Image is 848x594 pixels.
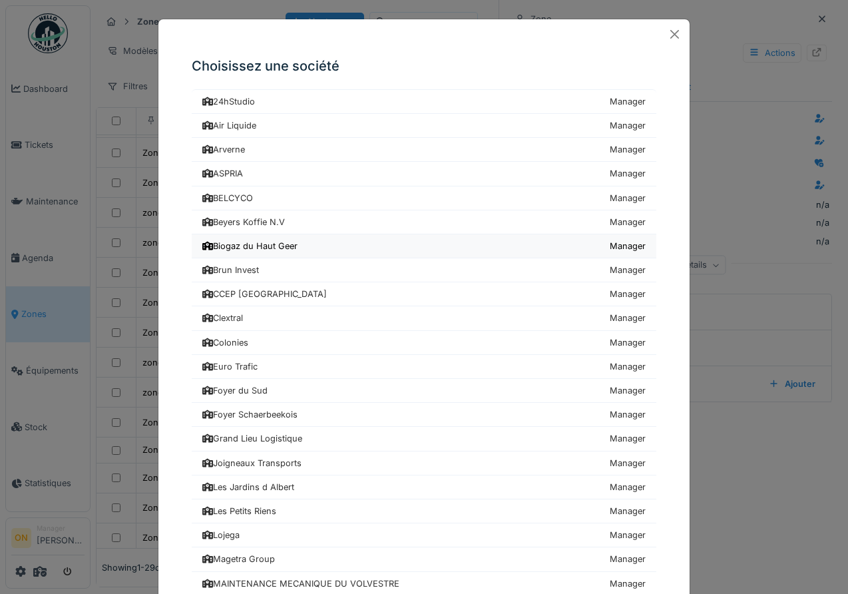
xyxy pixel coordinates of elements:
[610,216,646,228] div: Manager
[192,547,656,571] a: Magetra Group Manager
[202,167,243,180] div: ASPRIA
[192,451,656,475] a: Joigneaux Transports Manager
[202,336,248,349] div: Colonies
[192,331,656,355] a: Colonies Manager
[610,384,646,397] div: Manager
[610,288,646,300] div: Manager
[610,360,646,373] div: Manager
[610,529,646,541] div: Manager
[610,167,646,180] div: Manager
[610,240,646,252] div: Manager
[202,264,259,276] div: Brun Invest
[610,457,646,469] div: Manager
[610,432,646,445] div: Manager
[610,264,646,276] div: Manager
[610,505,646,517] div: Manager
[202,95,255,108] div: 24hStudio
[610,577,646,590] div: Manager
[202,360,258,373] div: Euro Trafic
[202,505,276,517] div: Les Petits Riens
[192,234,656,258] a: Biogaz du Haut Geer Manager
[202,481,294,493] div: Les Jardins d Albert
[665,25,684,44] button: Close
[610,192,646,204] div: Manager
[192,306,656,330] a: Clextral Manager
[610,143,646,156] div: Manager
[202,119,256,132] div: Air Liquide
[192,475,656,499] a: Les Jardins d Albert Manager
[192,56,656,76] h5: Choisissez une société
[202,216,285,228] div: Beyers Koffie N.V
[192,355,656,379] a: Euro Trafic Manager
[202,240,298,252] div: Biogaz du Haut Geer
[610,408,646,421] div: Manager
[202,577,399,590] div: MAINTENANCE MECANIQUE DU VOLVESTRE
[192,186,656,210] a: BELCYCO Manager
[192,403,656,427] a: Foyer Schaerbeekois Manager
[202,312,243,324] div: Clextral
[192,162,656,186] a: ASPRIA Manager
[202,529,240,541] div: Lojega
[202,457,302,469] div: Joigneaux Transports
[192,89,656,114] a: 24hStudio Manager
[192,114,656,138] a: Air Liquide Manager
[202,408,298,421] div: Foyer Schaerbeekois
[192,258,656,282] a: Brun Invest Manager
[202,192,253,204] div: BELCYCO
[610,481,646,493] div: Manager
[192,499,656,523] a: Les Petits Riens Manager
[610,95,646,108] div: Manager
[192,210,656,234] a: Beyers Koffie N.V Manager
[610,553,646,565] div: Manager
[610,119,646,132] div: Manager
[610,336,646,349] div: Manager
[202,288,327,300] div: CCEP [GEOGRAPHIC_DATA]
[202,384,268,397] div: Foyer du Sud
[202,432,302,445] div: Grand Lieu Logistique
[192,379,656,403] a: Foyer du Sud Manager
[610,312,646,324] div: Manager
[202,143,245,156] div: Arverne
[192,523,656,547] a: Lojega Manager
[192,282,656,306] a: CCEP [GEOGRAPHIC_DATA] Manager
[202,553,275,565] div: Magetra Group
[192,138,656,162] a: Arverne Manager
[192,427,656,451] a: Grand Lieu Logistique Manager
